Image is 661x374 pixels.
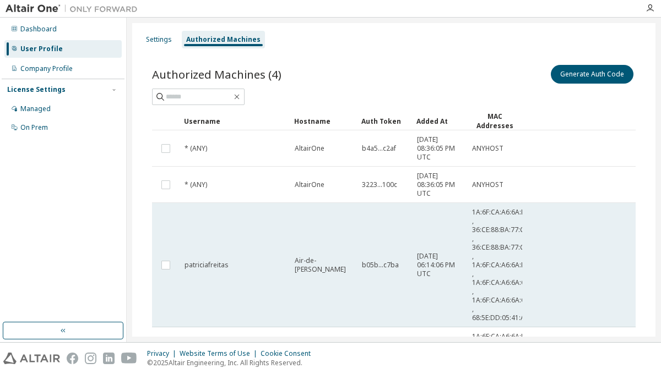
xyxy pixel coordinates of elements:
div: Settings [146,35,172,44]
img: facebook.svg [67,353,78,364]
span: [DATE] 08:36:05 PM UTC [417,135,462,162]
img: altair_logo.svg [3,353,60,364]
span: 3223...100c [362,180,397,189]
div: Privacy [147,349,180,358]
div: Managed [20,105,51,113]
div: Username [184,112,285,130]
span: patriciafreitas [185,261,229,269]
span: b05b...c7ba [362,261,399,269]
img: instagram.svg [85,353,96,364]
div: Added At [416,112,463,130]
div: License Settings [7,85,66,94]
span: b4a5...c2af [362,144,396,153]
div: Auth Token [361,112,408,130]
span: AltairOne [295,180,324,189]
span: Air-de-[PERSON_NAME] [295,256,352,274]
div: User Profile [20,45,63,53]
span: AltairOne [295,144,324,153]
p: © 2025 Altair Engineering, Inc. All Rights Reserved. [147,358,317,367]
span: Authorized Machines (4) [152,67,281,82]
span: * (ANY) [185,180,207,189]
img: Altair One [6,3,143,14]
div: On Prem [20,123,48,132]
div: MAC Addresses [472,112,518,130]
span: ANYHOST [472,144,503,153]
span: 1A:6F:CA:A6:6A:E4 , 36:CE:88:BA:77:C4 , 36:CE:88:BA:77:C0 , 1A:6F:CA:A6:6A:E3 , 1A:6F:CA:A6:6A:C4... [472,208,529,322]
div: Dashboard [20,25,57,34]
img: linkedin.svg [103,353,115,364]
div: Company Profile [20,64,73,73]
div: Website Terms of Use [180,349,261,358]
div: Authorized Machines [186,35,261,44]
span: [DATE] 06:14:06 PM UTC [417,252,462,278]
span: * (ANY) [185,144,207,153]
span: ANYHOST [472,180,503,189]
div: Cookie Consent [261,349,317,358]
img: youtube.svg [121,353,137,364]
span: [DATE] 08:36:05 PM UTC [417,172,462,198]
div: Hostname [294,112,353,130]
button: Generate Auth Code [551,65,633,84]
